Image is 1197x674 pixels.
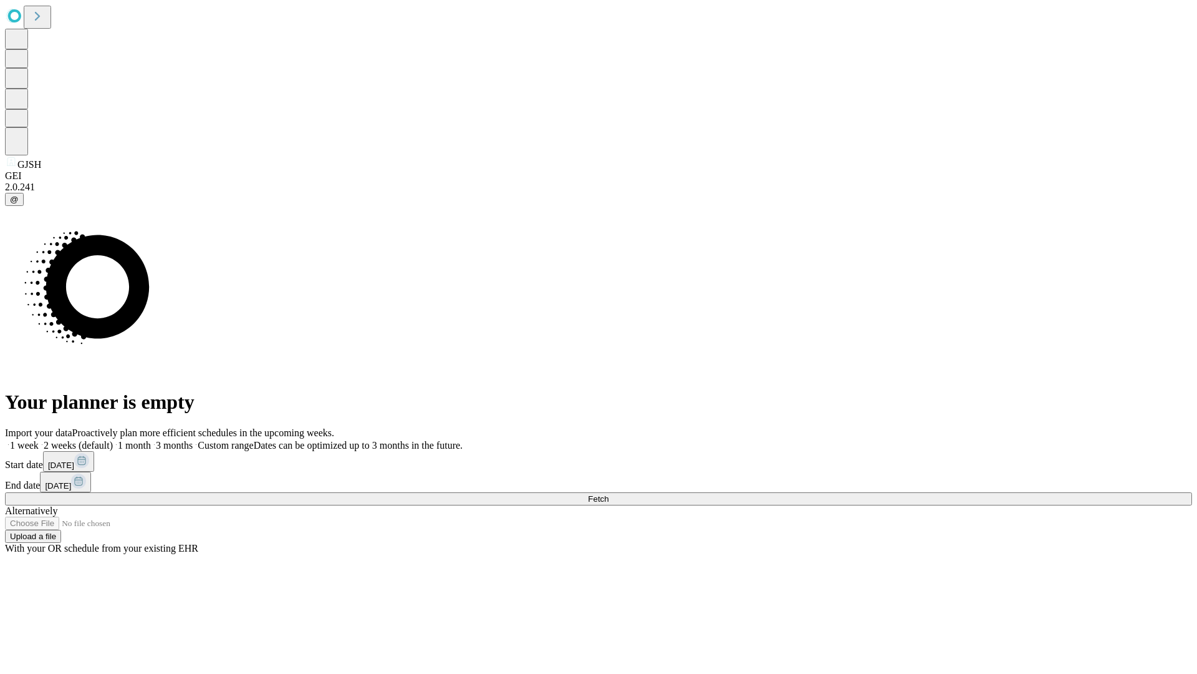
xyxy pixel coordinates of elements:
span: @ [10,195,19,204]
button: @ [5,193,24,206]
span: Custom range [198,440,253,451]
div: Start date [5,451,1192,472]
span: [DATE] [48,461,74,470]
span: 2 weeks (default) [44,440,113,451]
div: GEI [5,170,1192,182]
span: 1 week [10,440,39,451]
button: Fetch [5,492,1192,506]
button: [DATE] [43,451,94,472]
span: [DATE] [45,481,71,491]
button: [DATE] [40,472,91,492]
h1: Your planner is empty [5,391,1192,414]
span: Alternatively [5,506,57,516]
span: Fetch [588,494,608,504]
span: GJSH [17,159,41,170]
button: Upload a file [5,530,61,543]
span: 3 months [156,440,193,451]
span: Dates can be optimized up to 3 months in the future. [254,440,463,451]
span: Proactively plan more efficient schedules in the upcoming weeks. [72,427,334,438]
span: 1 month [118,440,151,451]
div: End date [5,472,1192,492]
span: Import your data [5,427,72,438]
span: With your OR schedule from your existing EHR [5,543,198,554]
div: 2.0.241 [5,182,1192,193]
